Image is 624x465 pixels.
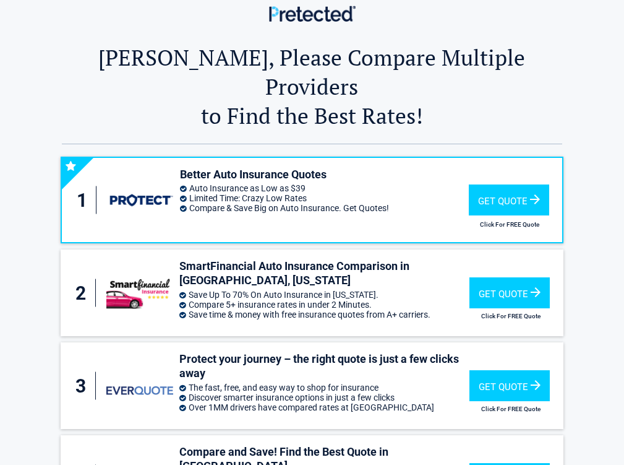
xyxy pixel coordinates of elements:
h3: SmartFinancial Auto Insurance Comparison in [GEOGRAPHIC_DATA], [US_STATE] [179,259,469,288]
h3: Better Auto Insurance Quotes [180,167,468,181]
h3: Protect your journey – the right quote is just a few clicks away [179,352,469,381]
li: Save Up To 70% On Auto Insurance in [US_STATE]. [179,290,469,300]
li: Limited Time: Crazy Low Rates [180,193,468,203]
h2: [PERSON_NAME], Please Compare Multiple Providers to Find the Best Rates! [62,43,562,130]
div: Get Quote [469,185,549,215]
img: smartfinancial's logo [106,277,173,309]
li: Over 1MM drivers have compared rates at [GEOGRAPHIC_DATA] [179,402,469,412]
div: 1 [74,186,97,214]
div: Get Quote [469,277,550,308]
li: Auto Insurance as Low as $39 [180,183,468,193]
li: Compare & Save Big on Auto Insurance. Get Quotes! [180,203,468,213]
li: The fast, free, and easy way to shop for insurance [179,383,469,393]
h2: Click For FREE Quote [469,221,551,228]
li: Save time & money with free insurance quotes from A+ carriers. [179,310,469,319]
li: Compare 5+ insurance rates in under 2 Minutes. [179,300,469,310]
h2: Click For FREE Quote [469,313,552,319]
img: everquote's logo [106,386,173,395]
div: Get Quote [469,370,550,401]
img: Main Logo [269,6,356,21]
li: Discover smarter insurance options in just a few clicks [179,393,469,402]
img: protect's logo [107,184,174,216]
h2: Click For FREE Quote [469,406,552,412]
div: 2 [73,279,96,307]
div: 3 [73,372,96,400]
